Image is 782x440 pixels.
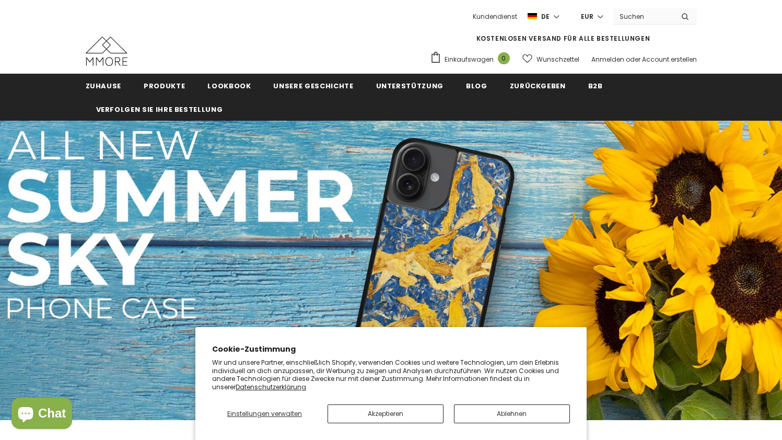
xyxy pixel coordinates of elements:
a: Verfolgen Sie Ihre Bestellung [96,97,223,121]
a: Account erstellen [642,55,697,64]
button: Ablehnen [454,404,570,423]
span: B2B [588,81,603,91]
span: Einstellungen verwalten [227,409,302,418]
a: Anmelden [591,55,624,64]
h2: Cookie-Zustimmung [212,344,570,355]
span: Unterstützung [376,81,443,91]
span: Kundendienst [473,12,517,21]
img: MMORE Cases [86,37,127,66]
a: B2B [588,74,603,97]
img: i-lang-2.png [528,12,537,21]
a: Wunschzettel [522,50,579,68]
a: Unsere Geschichte [273,74,353,97]
p: Wir und unsere Partner, einschließlich Shopify, verwenden Cookies und weitere Technologien, um de... [212,358,570,391]
span: Zurückgeben [510,81,566,91]
a: Einkaufswagen 0 [430,51,515,67]
span: Lookbook [207,81,251,91]
span: Zuhause [86,81,122,91]
span: 0 [498,52,510,64]
span: Unsere Geschichte [273,81,353,91]
inbox-online-store-chat: Onlineshop-Chat von Shopify [8,398,75,432]
a: Datenschutzerklärung [236,383,306,391]
span: KOSTENLOSEN VERSAND FÜR ALLE BESTELLUNGEN [476,34,650,43]
a: Blog [466,74,487,97]
a: Unterstützung [376,74,443,97]
a: Zuhause [86,74,122,97]
span: EUR [581,11,593,22]
span: de [541,11,550,22]
a: Produkte [144,74,185,97]
button: Einstellungen verwalten [212,404,317,423]
input: Search Site [613,9,673,24]
span: Verfolgen Sie Ihre Bestellung [96,105,223,114]
span: Blog [466,81,487,91]
button: Akzeptieren [328,404,443,423]
span: Produkte [144,81,185,91]
span: Wunschzettel [536,54,579,65]
span: oder [626,55,640,64]
a: Zurückgeben [510,74,566,97]
span: Einkaufswagen [445,54,494,65]
a: Lookbook [207,74,251,97]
